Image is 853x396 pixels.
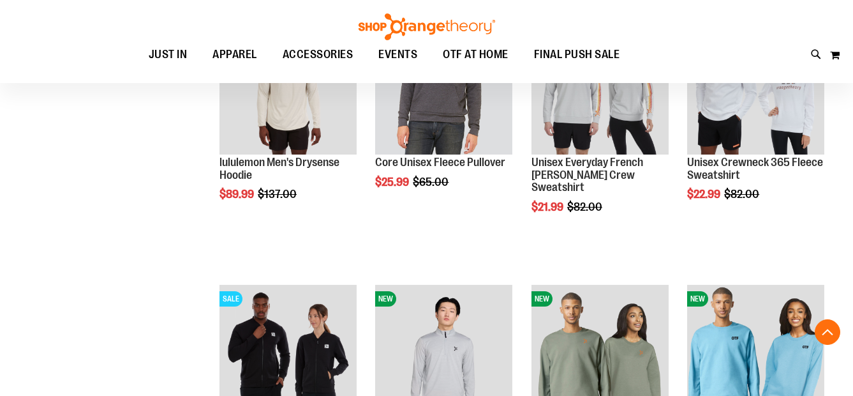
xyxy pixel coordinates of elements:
span: NEW [375,291,396,307]
div: product [525,11,675,246]
img: Shop Orangetheory [357,13,497,40]
img: Product image for Unisex Crewneck 365 Fleece Sweatshirt [687,17,824,155]
span: NEW [531,291,553,307]
span: EVENTS [378,40,417,69]
div: product [213,11,363,233]
a: Unisex Crewneck 365 Fleece Sweatshirt [687,156,823,181]
span: SALE [219,291,242,307]
span: FINAL PUSH SALE [534,40,620,69]
div: product [369,11,519,220]
span: $82.00 [724,188,761,201]
a: Product image for lululemon Mens Drysense Hoodie BoneSALE [219,17,357,156]
a: EVENTS [366,40,430,70]
a: Product image for Core Unisex Fleece PulloverSALE [375,17,512,156]
span: ACCESSORIES [283,40,353,69]
span: $21.99 [531,201,565,213]
a: Core Unisex Fleece Pullover [375,156,505,169]
span: $65.00 [413,176,450,188]
button: Back To Top [815,319,840,345]
div: product [681,11,831,233]
a: ACCESSORIES [270,40,366,70]
a: Unisex Everyday French [PERSON_NAME] Crew Sweatshirt [531,156,643,194]
img: Product image for Unisex Everyday French Terry Crew Sweatshirt [531,17,669,155]
span: $137.00 [258,188,299,201]
span: NEW [687,291,708,307]
a: Product image for Unisex Everyday French Terry Crew SweatshirtSALE [531,17,669,156]
img: Product image for Core Unisex Fleece Pullover [375,17,512,155]
a: lululemon Men's Drysense Hoodie [219,156,339,181]
a: Product image for Unisex Crewneck 365 Fleece SweatshirtSALE [687,17,824,156]
a: APPAREL [200,40,270,69]
span: $82.00 [567,201,604,213]
span: OTF AT HOME [443,40,508,69]
span: $25.99 [375,176,411,188]
img: Product image for lululemon Mens Drysense Hoodie Bone [219,17,357,155]
span: $89.99 [219,188,256,201]
a: OTF AT HOME [430,40,521,70]
a: JUST IN [136,40,200,70]
a: FINAL PUSH SALE [521,40,633,70]
span: JUST IN [149,40,188,69]
span: $22.99 [687,188,722,201]
span: APPAREL [212,40,257,69]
